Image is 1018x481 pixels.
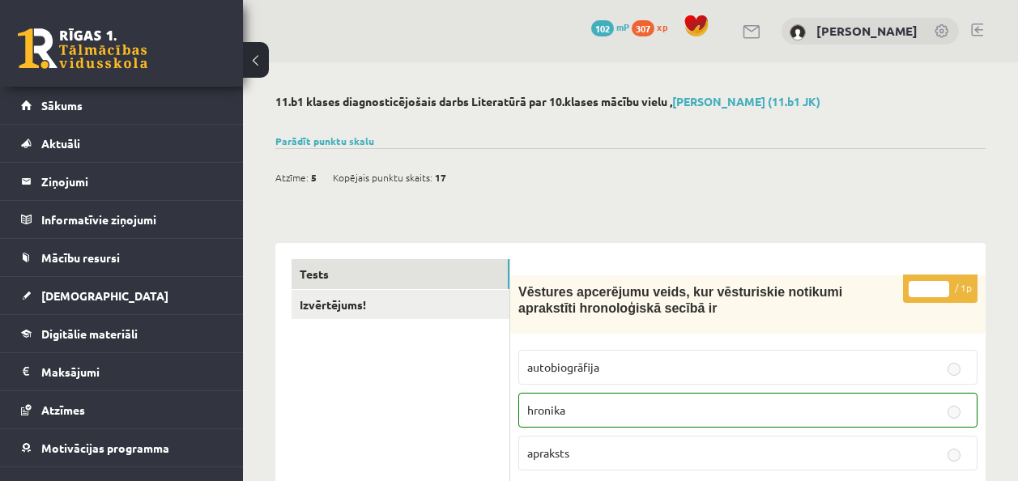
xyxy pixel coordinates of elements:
[591,20,614,36] span: 102
[41,201,223,238] legend: Informatīvie ziņojumi
[41,163,223,200] legend: Ziņojumi
[527,402,565,417] span: hronika
[21,429,223,466] a: Motivācijas programma
[672,94,820,109] a: [PERSON_NAME] (11.b1 JK)
[632,20,675,33] a: 307 xp
[21,277,223,314] a: [DEMOGRAPHIC_DATA]
[816,23,918,39] a: [PERSON_NAME]
[41,136,80,151] span: Aktuāli
[790,24,806,40] img: Dmitrijs Dmitrijevs
[21,353,223,390] a: Maksājumi
[21,315,223,352] a: Digitālie materiāli
[41,250,120,265] span: Mācību resursi
[21,125,223,162] a: Aktuāli
[21,391,223,428] a: Atzīmes
[41,353,223,390] legend: Maksājumi
[527,445,569,460] span: apraksts
[275,165,309,189] span: Atzīme:
[948,406,960,419] input: hronika
[292,290,509,320] a: Izvērtējums!
[18,28,147,69] a: Rīgas 1. Tālmācības vidusskola
[21,87,223,124] a: Sākums
[41,441,169,455] span: Motivācijas programma
[616,20,629,33] span: mP
[333,165,432,189] span: Kopējais punktu skaits:
[903,275,978,303] p: / 1p
[275,134,374,147] a: Parādīt punktu skalu
[657,20,667,33] span: xp
[591,20,629,33] a: 102 mP
[41,98,83,113] span: Sākums
[527,360,599,374] span: autobiogrāfija
[948,363,960,376] input: autobiogrāfija
[311,165,317,189] span: 5
[41,402,85,417] span: Atzīmes
[292,259,509,289] a: Tests
[41,326,138,341] span: Digitālie materiāli
[21,201,223,238] a: Informatīvie ziņojumi
[275,95,986,109] h2: 11.b1 klases diagnosticējošais darbs Literatūrā par 10.klases mācību vielu ,
[21,163,223,200] a: Ziņojumi
[41,288,168,303] span: [DEMOGRAPHIC_DATA]
[632,20,654,36] span: 307
[948,449,960,462] input: apraksts
[435,165,446,189] span: 17
[21,239,223,276] a: Mācību resursi
[518,285,842,316] span: Vēstures apcerējumu veids, kur vēsturiskie notikumi aprakstīti hronoloģiskā secībā ir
